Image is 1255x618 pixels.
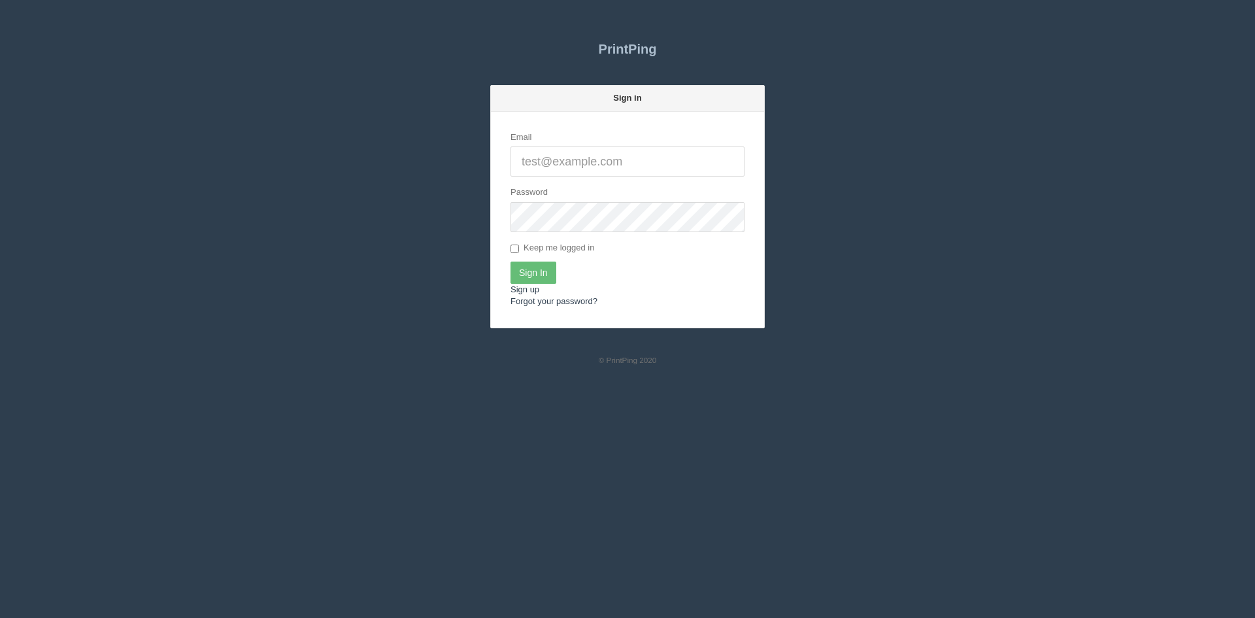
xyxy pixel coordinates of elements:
strong: Sign in [613,93,641,103]
label: Password [510,186,548,199]
label: Keep me logged in [510,242,594,255]
a: Forgot your password? [510,296,597,306]
input: Sign In [510,262,556,284]
input: Keep me logged in [510,245,519,253]
small: © PrintPing 2020 [599,356,657,364]
label: Email [510,131,532,144]
a: Sign up [510,284,539,294]
input: test@example.com [510,146,745,177]
a: PrintPing [490,33,765,65]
